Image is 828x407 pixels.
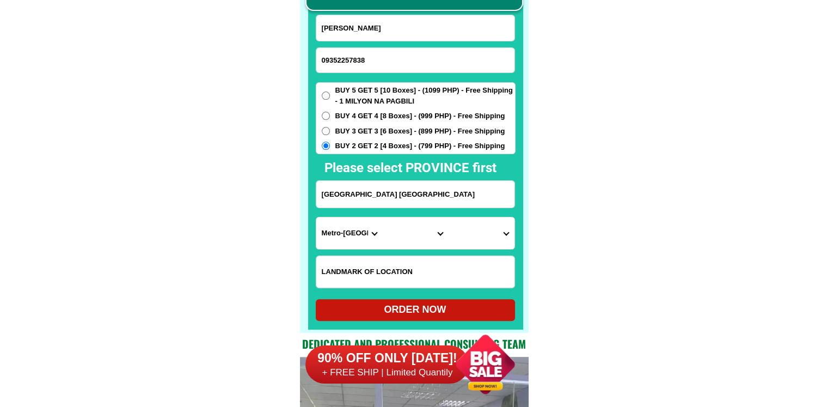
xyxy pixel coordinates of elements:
select: Select district [382,217,448,249]
input: Input address [316,181,514,208]
input: BUY 2 GET 2 [4 Boxes] - (799 PHP) - Free Shipping [322,142,330,150]
input: Input LANDMARKOFLOCATION [316,256,514,288]
select: Select commune [448,217,514,249]
h2: Dedicated and professional consulting team [300,336,529,352]
span: BUY 2 GET 2 [4 Boxes] - (799 PHP) - Free Shipping [335,141,505,151]
select: Select province [316,217,382,249]
span: BUY 5 GET 5 [10 Boxes] - (1099 PHP) - Free Shipping - 1 MILYON NA PAGBILI [335,85,515,106]
input: Input phone_number [316,48,514,72]
input: BUY 5 GET 5 [10 Boxes] - (1099 PHP) - Free Shipping - 1 MILYON NA PAGBILI [322,92,330,100]
h2: Please select PROVINCE first [324,158,614,178]
h6: + FREE SHIP | Limited Quantily [305,367,469,379]
span: BUY 4 GET 4 [8 Boxes] - (999 PHP) - Free Shipping [335,111,505,122]
h6: 90% OFF ONLY [DATE]! [305,350,469,367]
input: BUY 4 GET 4 [8 Boxes] - (999 PHP) - Free Shipping [322,112,330,120]
input: Input full_name [316,15,514,41]
span: BUY 3 GET 3 [6 Boxes] - (899 PHP) - Free Shipping [335,126,505,137]
input: BUY 3 GET 3 [6 Boxes] - (899 PHP) - Free Shipping [322,127,330,135]
div: ORDER NOW [316,302,515,317]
